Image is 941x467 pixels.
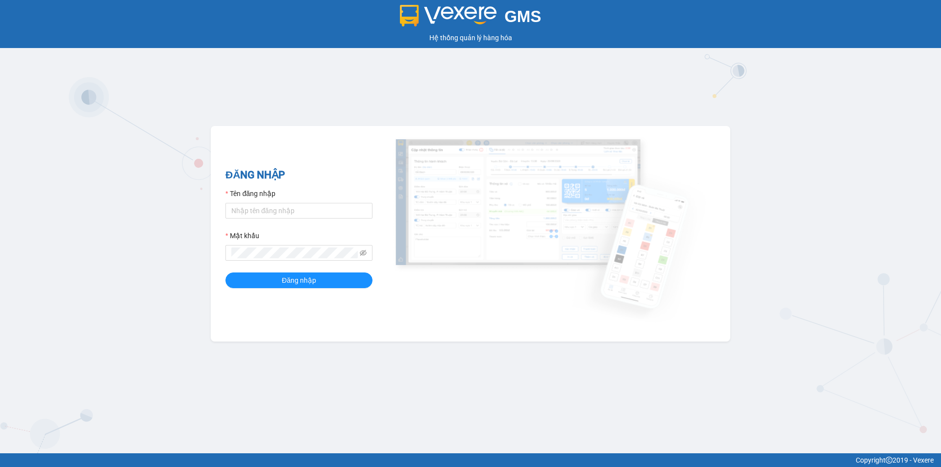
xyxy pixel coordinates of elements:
input: Mật khẩu [231,247,358,258]
label: Tên đăng nhập [225,188,275,199]
div: Copyright 2019 - Vexere [7,455,934,466]
span: GMS [504,7,541,25]
a: GMS [400,15,542,23]
span: Đăng nhập [282,275,316,286]
span: eye-invisible [360,249,367,256]
label: Mật khẩu [225,230,259,241]
span: copyright [886,457,892,464]
input: Tên đăng nhập [225,203,372,219]
button: Đăng nhập [225,272,372,288]
div: Hệ thống quản lý hàng hóa [2,32,939,43]
img: logo 2 [400,5,497,26]
h2: ĐĂNG NHẬP [225,167,372,183]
